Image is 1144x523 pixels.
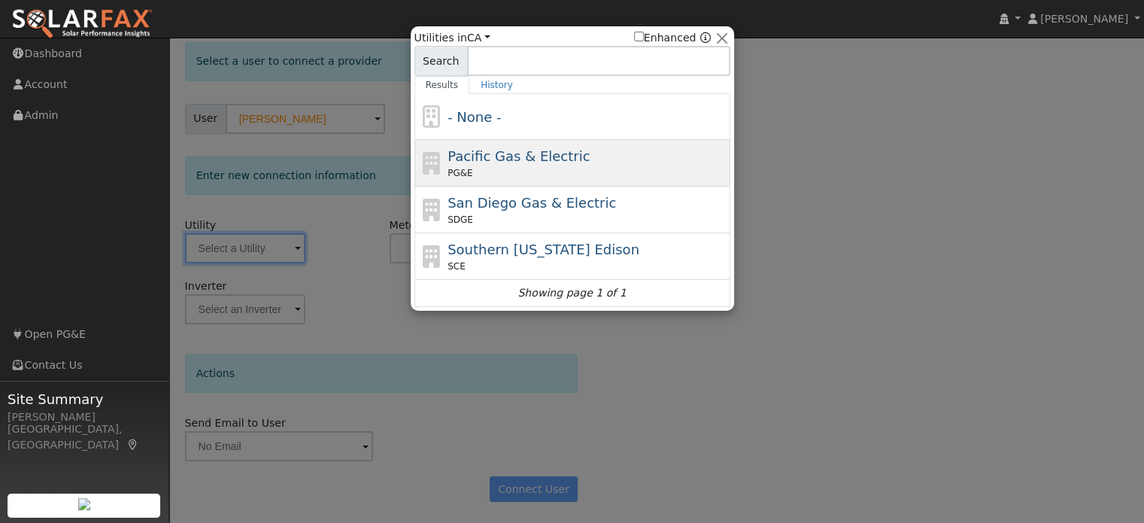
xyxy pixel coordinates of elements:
span: Pacific Gas & Electric [448,148,590,164]
a: Enhanced Providers [699,32,710,44]
span: Show enhanced providers [634,30,711,46]
label: Enhanced [634,30,696,46]
span: SCE [448,260,466,273]
input: Enhanced [634,32,644,41]
span: PG&E [448,166,472,180]
span: San Diego Gas & Electric [448,195,616,211]
a: History [469,76,524,94]
a: Results [414,76,470,94]
span: Search [414,46,468,76]
span: Site Summary [8,389,161,409]
div: [PERSON_NAME] [8,409,161,425]
div: [GEOGRAPHIC_DATA], [GEOGRAPHIC_DATA] [8,421,161,453]
img: retrieve [78,498,90,510]
img: SolarFax [11,8,153,40]
a: Map [126,439,140,451]
span: Southern [US_STATE] Edison [448,242,639,257]
span: Utilities in [414,30,490,46]
a: CA [467,32,490,44]
span: - None - [448,109,501,125]
span: SDGE [448,213,473,227]
i: Showing page 1 of 1 [517,285,626,301]
span: [PERSON_NAME] [1040,13,1128,25]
